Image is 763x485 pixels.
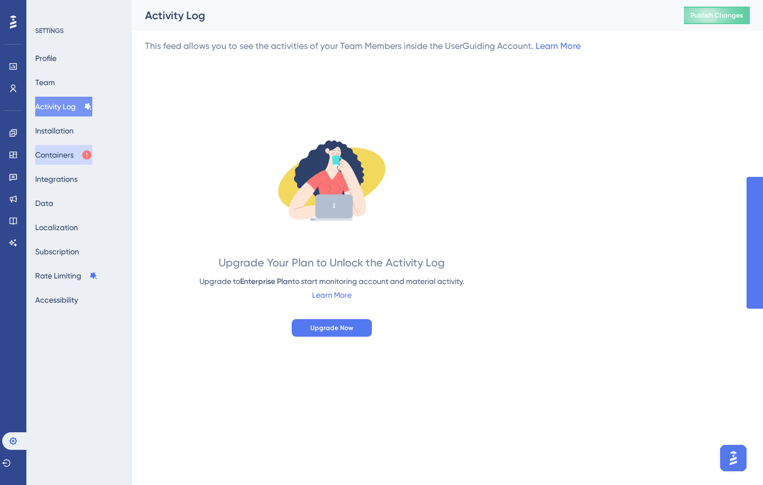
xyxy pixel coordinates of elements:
[145,40,581,53] div: This feed allows you to see the activities of your Team Members inside the UserGuiding Account.
[312,291,352,299] a: Learn More
[292,319,372,337] button: Upgrade Now
[199,275,464,288] div: Upgrade to to start monitoring account and material activity.
[145,8,656,23] div: Activity Log
[35,290,78,310] button: Accessibility
[717,442,750,475] iframe: UserGuiding AI Assistant Launcher
[35,193,53,213] button: Data
[35,242,79,261] button: Subscription
[240,277,292,286] span: Enterprise Plan
[684,7,750,24] button: Publish Changes
[536,41,581,51] a: Learn More
[35,73,55,92] button: Team
[35,169,77,189] button: Integrations
[35,26,124,35] div: SETTINGS
[35,266,98,286] button: Rate Limiting
[310,324,353,332] span: Upgrade Now
[219,255,445,270] div: Upgrade Your Plan to Unlock the Activity Log
[35,218,78,237] button: Localization
[35,48,57,68] button: Profile
[35,97,92,116] button: Activity Log
[35,145,92,165] button: Containers
[35,121,74,141] button: Installation
[690,11,743,20] span: Publish Changes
